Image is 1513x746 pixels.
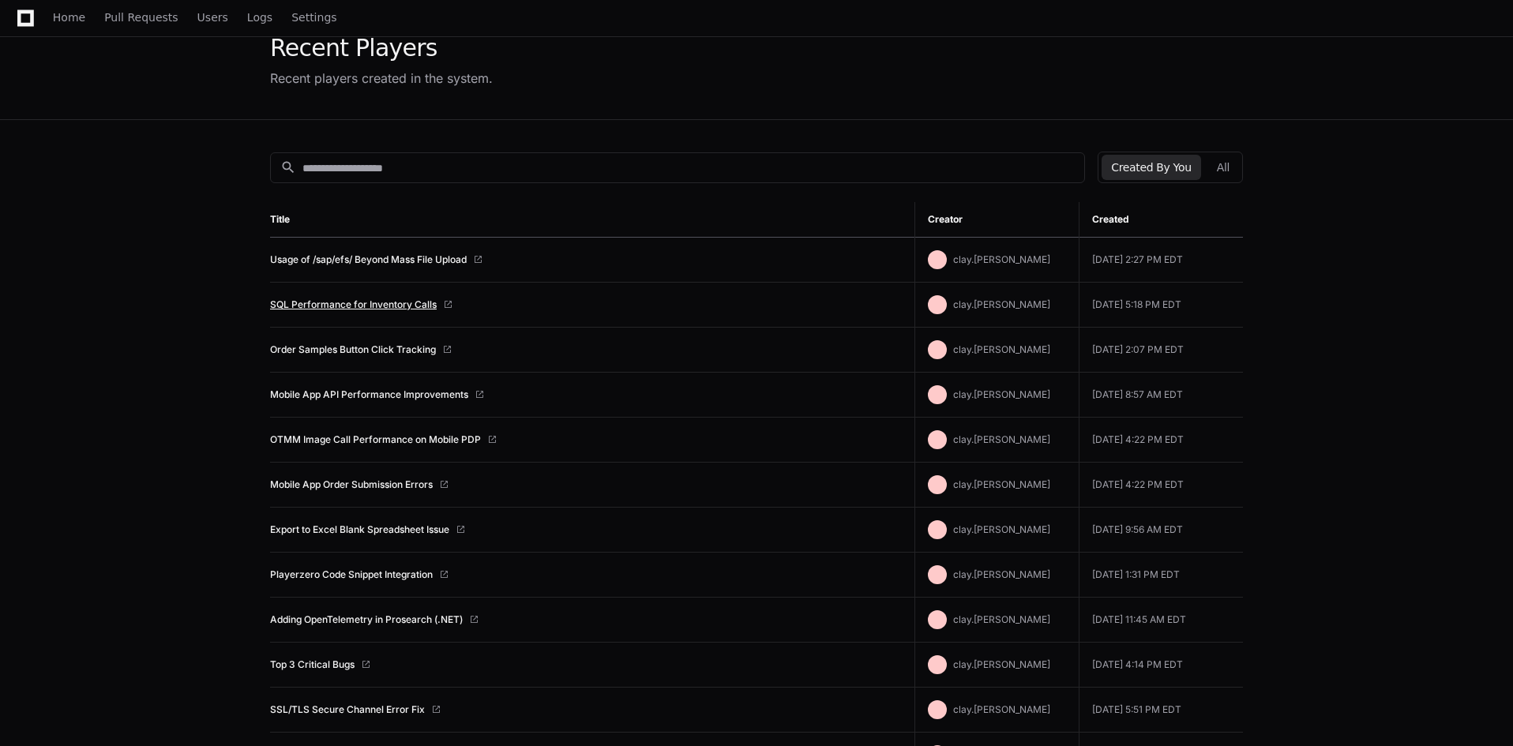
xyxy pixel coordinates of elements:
span: clay.[PERSON_NAME] [953,253,1050,265]
a: Adding OpenTelemetry in Prosearch (.NET) [270,613,463,626]
span: clay.[PERSON_NAME] [953,433,1050,445]
div: Recent Players [270,34,493,62]
td: [DATE] 4:22 PM EDT [1079,463,1243,508]
span: Logs [247,13,272,22]
a: Mobile App Order Submission Errors [270,478,433,491]
span: clay.[PERSON_NAME] [953,343,1050,355]
button: All [1207,155,1239,180]
th: Title [270,202,914,238]
td: [DATE] 5:51 PM EDT [1079,688,1243,733]
span: Home [53,13,85,22]
span: Settings [291,13,336,22]
td: [DATE] 1:31 PM EDT [1079,553,1243,598]
a: Usage of /sap/efs/ Beyond Mass File Upload [270,253,467,266]
a: Top 3 Critical Bugs [270,658,355,671]
a: Order Samples Button Click Tracking [270,343,436,356]
td: [DATE] 11:45 AM EDT [1079,598,1243,643]
div: Recent players created in the system. [270,69,493,88]
span: clay.[PERSON_NAME] [953,478,1050,490]
mat-icon: search [280,159,296,175]
span: Pull Requests [104,13,178,22]
span: clay.[PERSON_NAME] [953,703,1050,715]
a: Export to Excel Blank Spreadsheet Issue [270,523,449,536]
td: [DATE] 4:22 PM EDT [1079,418,1243,463]
th: Created [1079,202,1243,238]
a: Mobile App API Performance Improvements [270,388,468,401]
button: Created By You [1102,155,1200,180]
td: [DATE] 9:56 AM EDT [1079,508,1243,553]
a: SSL/TLS Secure Channel Error Fix [270,703,425,716]
span: clay.[PERSON_NAME] [953,658,1050,670]
a: Playerzero Code Snippet Integration [270,568,433,581]
td: [DATE] 2:27 PM EDT [1079,238,1243,283]
a: SQL Performance for Inventory Calls [270,298,437,311]
span: clay.[PERSON_NAME] [953,523,1050,535]
td: [DATE] 4:14 PM EDT [1079,643,1243,688]
span: clay.[PERSON_NAME] [953,388,1050,400]
span: clay.[PERSON_NAME] [953,613,1050,625]
span: clay.[PERSON_NAME] [953,298,1050,310]
span: clay.[PERSON_NAME] [953,568,1050,580]
td: [DATE] 2:07 PM EDT [1079,328,1243,373]
a: OTMM Image Call Performance on Mobile PDP [270,433,481,446]
span: Users [197,13,228,22]
td: [DATE] 8:57 AM EDT [1079,373,1243,418]
th: Creator [914,202,1079,238]
td: [DATE] 5:18 PM EDT [1079,283,1243,328]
